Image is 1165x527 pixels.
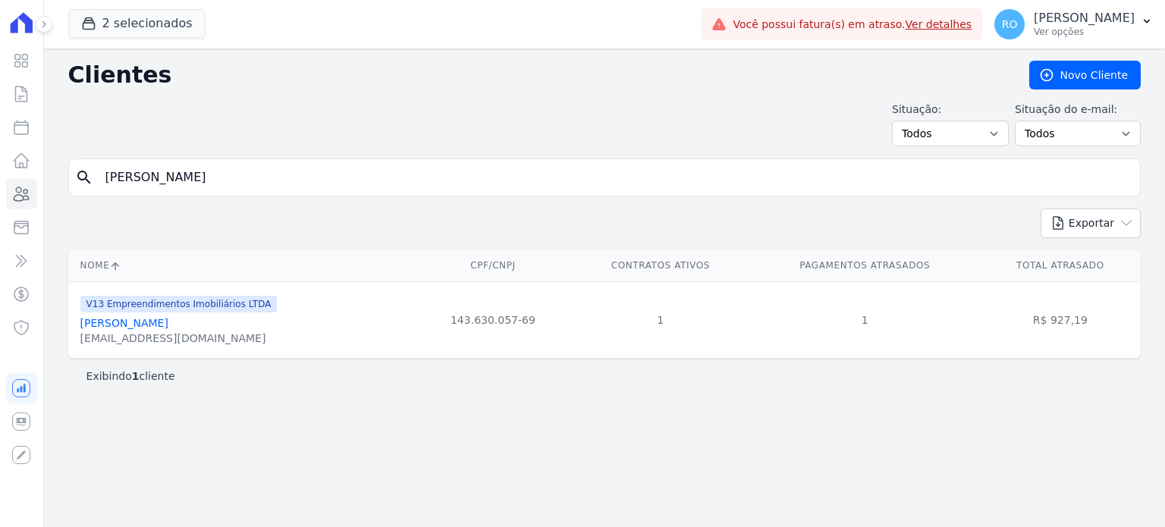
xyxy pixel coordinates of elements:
span: RO [1002,19,1018,30]
i: search [75,168,93,187]
th: Pagamentos Atrasados [750,250,980,281]
a: Novo Cliente [1029,61,1141,89]
div: [EMAIL_ADDRESS][DOMAIN_NAME] [80,331,278,346]
td: 143.630.057-69 [415,281,571,358]
td: 1 [750,281,980,358]
label: Situação: [892,102,1009,118]
button: 2 selecionados [68,9,206,38]
th: Nome [68,250,415,281]
button: RO [PERSON_NAME] Ver opções [982,3,1165,45]
td: 1 [571,281,750,358]
p: Ver opções [1034,26,1135,38]
a: [PERSON_NAME] [80,317,168,329]
p: [PERSON_NAME] [1034,11,1135,26]
button: Exportar [1041,209,1141,238]
th: Total Atrasado [980,250,1141,281]
span: Você possui fatura(s) em atraso. [733,17,972,33]
a: Ver detalhes [906,18,972,30]
label: Situação do e-mail: [1015,102,1141,118]
input: Buscar por nome, CPF ou e-mail [96,162,1134,193]
p: Exibindo cliente [86,369,175,384]
span: V13 Empreendimentos Imobiliários LTDA [80,296,278,312]
th: Contratos Ativos [571,250,750,281]
b: 1 [132,370,140,382]
h2: Clientes [68,61,1005,89]
th: CPF/CNPJ [415,250,571,281]
td: R$ 927,19 [980,281,1141,358]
